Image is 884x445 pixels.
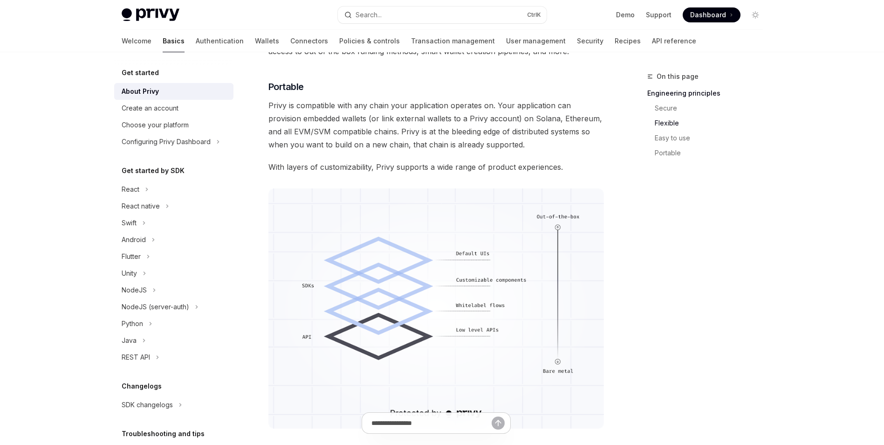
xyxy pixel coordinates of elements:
a: Portable [655,146,770,160]
h5: Get started by SDK [122,165,185,176]
div: Configuring Privy Dashboard [122,136,211,147]
div: Search... [356,9,382,21]
h5: Troubleshooting and tips [122,428,205,439]
div: Flutter [122,251,141,262]
div: React [122,184,139,195]
h5: Changelogs [122,381,162,392]
div: Python [122,318,143,329]
a: API reference [652,30,696,52]
span: Privy is compatible with any chain your application operates on. Your application can provision e... [268,99,604,151]
a: Transaction management [411,30,495,52]
a: Policies & controls [339,30,400,52]
a: Secure [655,101,770,116]
a: Welcome [122,30,151,52]
div: Create an account [122,103,178,114]
a: Flexible [655,116,770,131]
div: SDK changelogs [122,399,173,410]
span: On this page [657,71,699,82]
img: images/Customization.png [268,188,604,429]
div: REST API [122,352,150,363]
a: Security [577,30,603,52]
span: Dashboard [690,10,726,20]
a: Dashboard [683,7,740,22]
button: Send message [492,417,505,430]
div: Java [122,335,137,346]
a: Demo [616,10,635,20]
button: Search...CtrlK [338,7,547,23]
div: About Privy [122,86,159,97]
div: React native [122,201,160,212]
img: light logo [122,8,179,21]
a: Recipes [615,30,641,52]
a: Choose your platform [114,117,233,133]
a: User management [506,30,566,52]
span: Ctrl K [527,11,541,19]
span: With layers of customizability, Privy supports a wide range of product experiences. [268,160,604,174]
a: Engineering principles [647,86,770,101]
div: Android [122,234,146,245]
div: NodeJS (server-auth) [122,301,189,313]
div: NodeJS [122,285,147,296]
a: Authentication [196,30,244,52]
a: About Privy [114,83,233,100]
div: Unity [122,268,137,279]
a: Create an account [114,100,233,117]
a: Basics [163,30,185,52]
h5: Get started [122,67,159,78]
div: Choose your platform [122,119,189,131]
span: Portable [268,80,304,93]
a: Connectors [290,30,328,52]
a: Easy to use [655,131,770,146]
a: Wallets [255,30,279,52]
button: Toggle dark mode [748,7,763,22]
a: Support [646,10,672,20]
div: Swift [122,217,137,229]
